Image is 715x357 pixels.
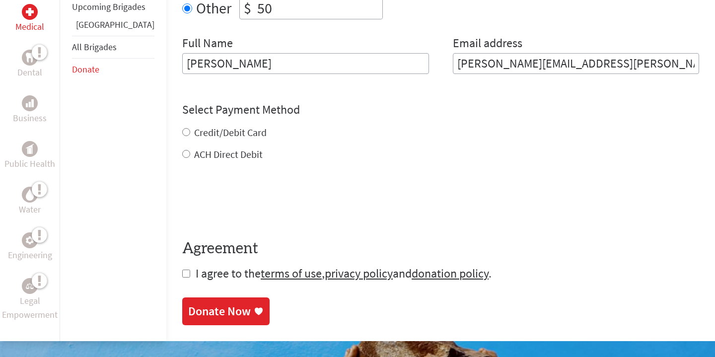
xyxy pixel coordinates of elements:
p: Water [19,203,41,216]
a: BusinessBusiness [13,95,47,125]
li: All Brigades [72,36,154,59]
a: WaterWater [19,187,41,216]
img: Business [26,99,34,107]
a: Legal EmpowermentLegal Empowerment [2,278,58,322]
li: Guatemala [72,18,154,36]
img: Medical [26,8,34,16]
a: terms of use [261,266,322,281]
input: Enter Full Name [182,53,429,74]
p: Business [13,111,47,125]
div: Water [22,187,38,203]
a: EngineeringEngineering [8,232,52,262]
label: Full Name [182,35,233,53]
a: Donate Now [182,297,270,325]
h4: Select Payment Method [182,102,699,118]
p: Dental [17,66,42,79]
p: Legal Empowerment [2,294,58,322]
a: DentalDental [17,50,42,79]
a: [GEOGRAPHIC_DATA] [76,19,154,30]
label: ACH Direct Debit [194,148,263,160]
div: Public Health [22,141,38,157]
p: Engineering [8,248,52,262]
iframe: reCAPTCHA [182,181,333,220]
p: Medical [15,20,44,34]
p: Public Health [4,157,55,171]
img: Engineering [26,236,34,244]
img: Legal Empowerment [26,283,34,289]
a: Upcoming Brigades [72,1,145,12]
a: donation policy [412,266,489,281]
img: Water [26,189,34,201]
li: Donate [72,59,154,80]
a: All Brigades [72,41,117,53]
label: Email address [453,35,522,53]
a: Donate [72,64,99,75]
div: Business [22,95,38,111]
div: Donate Now [188,303,251,319]
label: Credit/Debit Card [194,126,267,139]
img: Public Health [26,144,34,154]
div: Medical [22,4,38,20]
a: MedicalMedical [15,4,44,34]
a: privacy policy [325,266,393,281]
h4: Agreement [182,240,699,258]
img: Dental [26,53,34,63]
input: Your Email [453,53,700,74]
a: Public HealthPublic Health [4,141,55,171]
div: Dental [22,50,38,66]
div: Legal Empowerment [22,278,38,294]
span: I agree to the , and . [196,266,492,281]
div: Engineering [22,232,38,248]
